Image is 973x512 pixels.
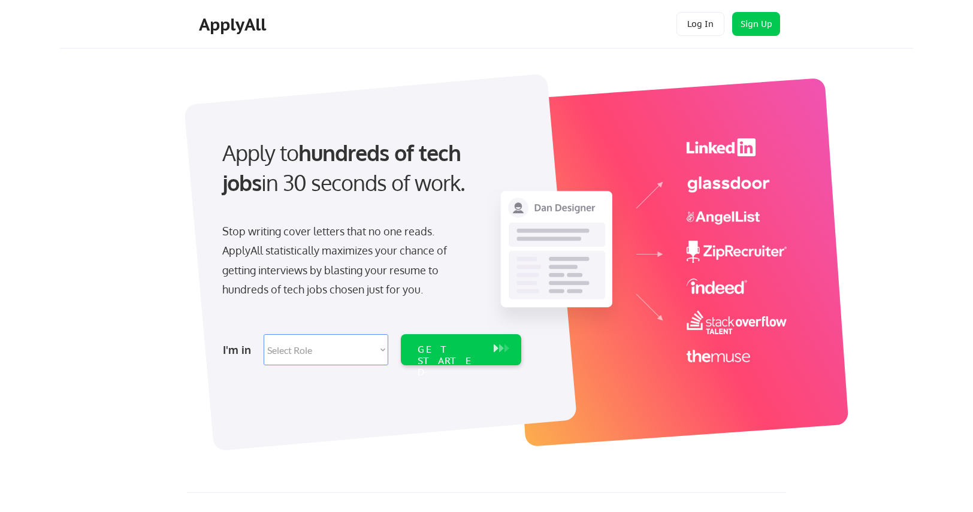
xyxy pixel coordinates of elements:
[732,12,780,36] button: Sign Up
[223,340,256,359] div: I'm in
[222,222,469,299] div: Stop writing cover letters that no one reads. ApplyAll statistically maximizes your chance of get...
[222,138,516,198] div: Apply to in 30 seconds of work.
[222,139,466,196] strong: hundreds of tech jobs
[199,14,270,35] div: ApplyAll
[676,12,724,36] button: Log In
[418,344,482,378] div: GET STARTED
